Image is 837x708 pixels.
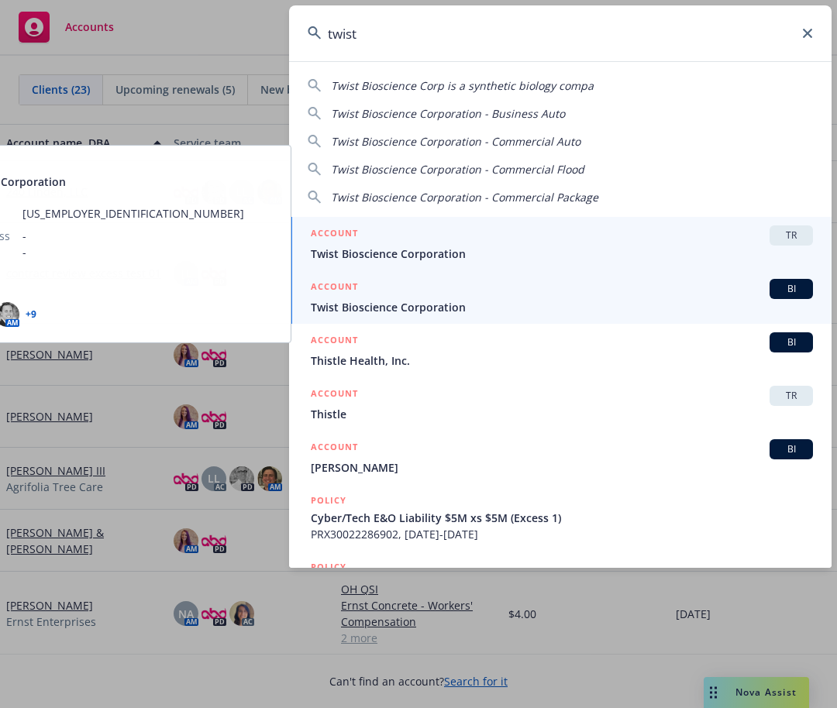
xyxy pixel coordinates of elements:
[311,439,358,458] h5: ACCOUNT
[311,510,813,526] span: Cyber/Tech E&O Liability $5M xs $5M (Excess 1)
[289,324,832,377] a: ACCOUNTBIThistle Health, Inc.
[311,526,813,542] span: PRX30022286902, [DATE]-[DATE]
[311,299,813,315] span: Twist Bioscience Corporation
[311,459,813,476] span: [PERSON_NAME]
[289,270,832,324] a: ACCOUNTBITwist Bioscience Corporation
[289,484,832,551] a: POLICYCyber/Tech E&O Liability $5M xs $5M (Excess 1)PRX30022286902, [DATE]-[DATE]
[776,282,807,296] span: BI
[311,386,358,404] h5: ACCOUNT
[776,442,807,456] span: BI
[311,406,813,422] span: Thistle
[331,162,584,177] span: Twist Bioscience Corporation - Commercial Flood
[776,229,807,242] span: TR
[289,431,832,484] a: ACCOUNTBI[PERSON_NAME]
[311,225,358,244] h5: ACCOUNT
[311,559,346,575] h5: POLICY
[776,335,807,349] span: BI
[331,106,565,121] span: Twist Bioscience Corporation - Business Auto
[331,134,580,149] span: Twist Bioscience Corporation - Commercial Auto
[311,279,358,297] h5: ACCOUNT
[311,332,358,351] h5: ACCOUNT
[311,493,346,508] h5: POLICY
[331,78,594,93] span: Twist Bioscience Corp is a synthetic biology compa
[289,217,832,270] a: ACCOUNTTRTwist Bioscience Corporation
[289,377,832,431] a: ACCOUNTTRThistle
[289,551,832,617] a: POLICY
[776,389,807,403] span: TR
[289,5,832,61] input: Search...
[331,190,598,204] span: Twist Bioscience Corporation - Commercial Package
[311,352,813,369] span: Thistle Health, Inc.
[311,246,813,262] span: Twist Bioscience Corporation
